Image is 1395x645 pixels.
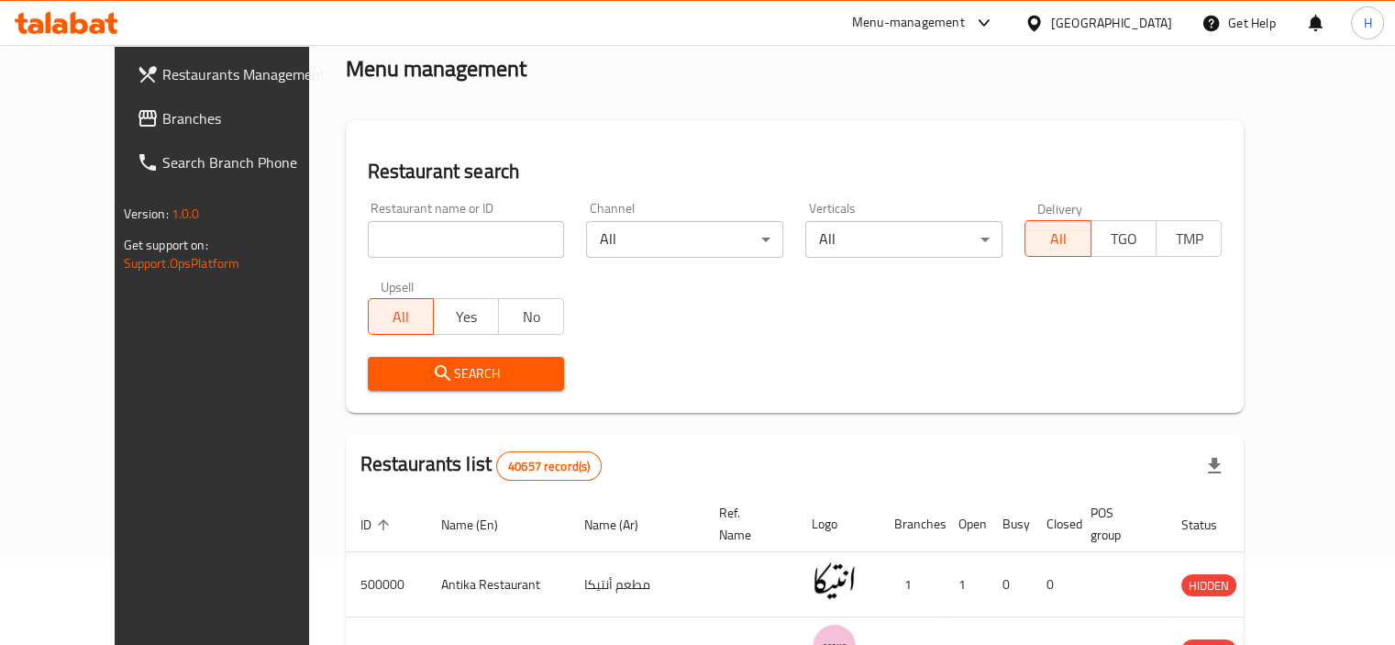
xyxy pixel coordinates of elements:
button: All [1024,220,1091,257]
span: Search [382,362,550,385]
span: TGO [1099,226,1149,252]
button: No [498,298,564,335]
span: Branches [162,107,333,129]
div: Total records count [496,451,602,481]
button: TMP [1156,220,1222,257]
th: Logo [797,496,880,552]
span: ID [360,514,395,536]
div: All [805,221,1002,258]
a: Search Branch Phone [122,140,348,184]
span: TMP [1164,226,1214,252]
span: 40657 record(s) [497,458,601,475]
h2: Restaurants list [360,450,603,481]
td: 0 [1032,552,1076,617]
td: Antika Restaurant [426,552,570,617]
span: No [506,304,557,330]
span: Ref. Name [719,502,775,546]
th: Busy [988,496,1032,552]
img: Antika Restaurant [812,558,858,604]
span: Yes [441,304,492,330]
a: Restaurants Management [122,52,348,96]
span: Status [1181,514,1241,536]
div: [GEOGRAPHIC_DATA] [1051,13,1172,33]
div: Export file [1192,444,1236,488]
span: All [376,304,426,330]
span: Restaurants Management [162,63,333,85]
button: Yes [433,298,499,335]
th: Closed [1032,496,1076,552]
label: Upsell [381,280,415,293]
td: 1 [944,552,988,617]
button: TGO [1091,220,1157,257]
span: Search Branch Phone [162,151,333,173]
div: Menu-management [852,12,965,34]
span: 1.0.0 [172,202,200,226]
input: Search for restaurant name or ID.. [368,221,565,258]
span: HIDDEN [1181,575,1236,596]
h2: Menu management [346,54,526,83]
span: All [1033,226,1083,252]
td: 0 [988,552,1032,617]
th: Branches [880,496,944,552]
a: Support.OpsPlatform [124,251,240,275]
td: 500000 [346,552,426,617]
h2: Restaurant search [368,158,1223,185]
span: Name (Ar) [584,514,662,536]
button: Search [368,357,565,391]
span: Get support on: [124,233,208,257]
th: Open [944,496,988,552]
span: H [1363,13,1371,33]
a: Branches [122,96,348,140]
td: مطعم أنتيكا [570,552,704,617]
button: All [368,298,434,335]
td: 1 [880,552,944,617]
div: HIDDEN [1181,574,1236,596]
div: All [586,221,783,258]
span: Version: [124,202,169,226]
span: Name (En) [441,514,522,536]
span: POS group [1091,502,1145,546]
label: Delivery [1037,202,1083,215]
